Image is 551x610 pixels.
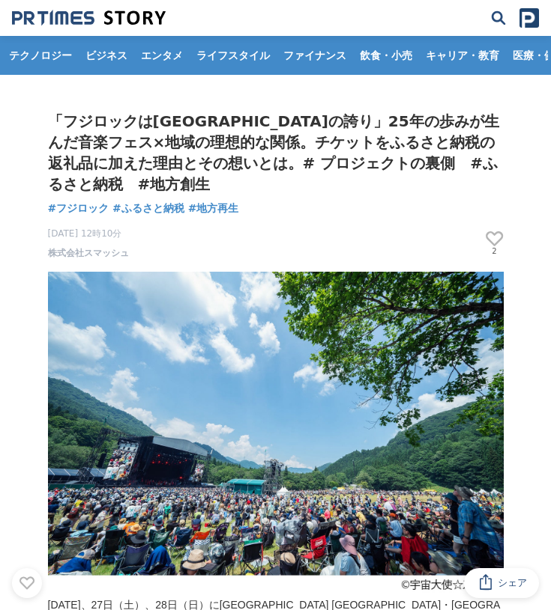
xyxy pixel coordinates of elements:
[3,36,78,75] a: テクノロジー
[277,49,352,62] span: ファイナンス
[48,227,129,240] span: [DATE] 12時10分
[354,49,418,62] span: 飲食・小売
[12,10,166,26] img: 成果の裏側にあるストーリーをメディアに届ける
[48,272,504,596] img: thumbnail_0b842e90-23af-11ef-bc47-c315e5f1b457.jpg
[354,36,418,75] a: 飲食・小売
[188,201,239,216] a: #地方再生
[520,8,539,28] img: prtimes
[464,568,539,598] button: シェア
[112,201,184,216] a: #ふるさと納税
[48,201,109,216] a: #フジロック
[420,36,505,75] a: キャリア・教育
[135,49,189,62] span: エンタメ
[498,576,527,590] span: シェア
[3,49,78,62] span: テクノロジー
[135,36,189,75] a: エンタメ
[79,49,133,62] span: ビジネス
[277,36,352,75] a: ファイナンス
[420,49,505,62] span: キャリア・教育
[12,10,166,26] a: 成果の裏側にあるストーリーをメディアに届ける 成果の裏側にあるストーリーをメディアに届ける
[190,49,276,62] span: ライフスタイル
[486,248,504,255] p: 2
[48,246,129,260] a: 株式会社スマッシュ
[48,111,504,195] h1: 「フジロックは[GEOGRAPHIC_DATA]の誇り」25年の歩みが生んだ音楽フェス×地域の理想的な関係。チケットをふるさと納税の返礼品に加えた理由とその想いとは。# プロジェクトの裏側 #ふ...
[190,36,276,75] a: ライフスタイル
[79,36,133,75] a: ビジネス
